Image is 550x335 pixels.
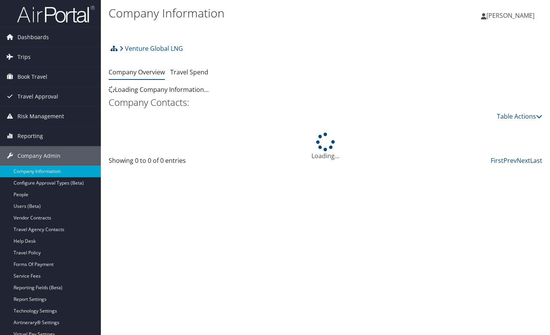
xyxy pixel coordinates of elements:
a: Last [530,156,542,165]
span: Book Travel [17,67,47,86]
h2: Company Contacts: [109,96,542,109]
a: First [491,156,503,165]
a: Travel Spend [170,68,208,76]
a: Prev [503,156,517,165]
a: Next [517,156,530,165]
a: Venture Global LNG [119,41,183,56]
span: Risk Management [17,107,64,126]
h1: Company Information [109,5,398,21]
a: [PERSON_NAME] [481,4,542,27]
div: Loading... [109,133,542,161]
span: Travel Approval [17,87,58,106]
span: Company Admin [17,146,61,166]
span: Dashboards [17,28,49,47]
img: airportal-logo.png [17,5,95,23]
a: Table Actions [497,112,542,121]
a: Company Overview [109,68,165,76]
span: Reporting [17,126,43,146]
div: Showing 0 to 0 of 0 entries [109,156,208,169]
span: Trips [17,47,31,67]
span: Loading Company Information... [109,85,209,94]
span: [PERSON_NAME] [486,11,534,20]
